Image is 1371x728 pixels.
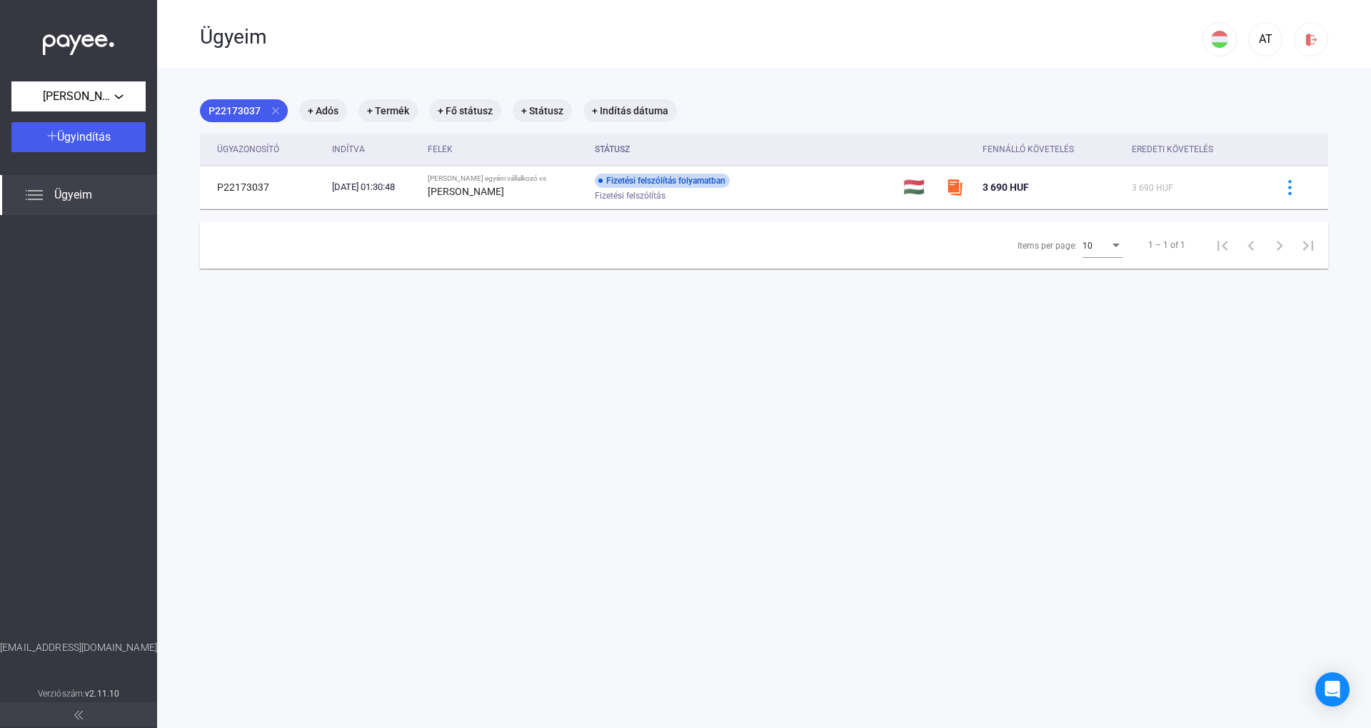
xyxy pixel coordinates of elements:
[54,186,92,204] span: Ügyeim
[43,88,114,105] span: [PERSON_NAME] egyéni vállalkozó
[26,186,43,204] img: list.svg
[983,141,1074,158] div: Fennálló követelés
[269,104,282,117] mat-icon: close
[1211,31,1228,48] img: HU
[200,99,288,122] mat-chip: P22173037
[1132,141,1257,158] div: Eredeti követelés
[589,134,898,166] th: Státusz
[200,25,1202,49] div: Ügyeim
[299,99,347,122] mat-chip: + Adós
[898,166,940,209] td: 🇭🇺
[428,141,453,158] div: Felek
[85,689,119,699] strong: v2.11.10
[1083,241,1093,251] span: 10
[1208,231,1237,259] button: First page
[983,141,1120,158] div: Fennálló követelés
[57,130,111,144] span: Ügyindítás
[1202,22,1237,56] button: HU
[332,180,416,194] div: [DATE] 01:30:48
[200,166,326,209] td: P22173037
[428,174,584,183] div: [PERSON_NAME] egyéni vállalkozó vs
[1253,31,1277,48] div: AT
[358,99,418,122] mat-chip: + Termék
[1304,32,1319,47] img: logout-red
[1148,236,1185,254] div: 1 – 1 of 1
[1294,22,1328,56] button: logout-red
[428,141,584,158] div: Felek
[11,81,146,111] button: [PERSON_NAME] egyéni vállalkozó
[1315,672,1350,707] div: Open Intercom Messenger
[1248,22,1282,56] button: AT
[583,99,677,122] mat-chip: + Indítás dátuma
[1132,183,1173,193] span: 3 690 HUF
[1294,231,1322,259] button: Last page
[332,141,365,158] div: Indítva
[1132,141,1213,158] div: Eredeti követelés
[1282,180,1297,195] img: more-blue
[595,187,666,204] span: Fizetési felszólítás
[1237,231,1265,259] button: Previous page
[946,179,963,196] img: szamlazzhu-mini
[983,181,1029,193] span: 3 690 HUF
[429,99,501,122] mat-chip: + Fő státusz
[1265,231,1294,259] button: Next page
[11,122,146,152] button: Ügyindítás
[1083,236,1123,254] mat-select: Items per page:
[217,141,321,158] div: Ügyazonosító
[1275,172,1305,202] button: more-blue
[74,711,83,719] img: arrow-double-left-grey.svg
[428,186,504,197] strong: [PERSON_NAME]
[513,99,572,122] mat-chip: + Státusz
[47,131,57,141] img: plus-white.svg
[1018,237,1077,254] div: Items per page:
[595,174,730,188] div: Fizetési felszólítás folyamatban
[43,26,114,56] img: white-payee-white-dot.svg
[217,141,279,158] div: Ügyazonosító
[332,141,416,158] div: Indítva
